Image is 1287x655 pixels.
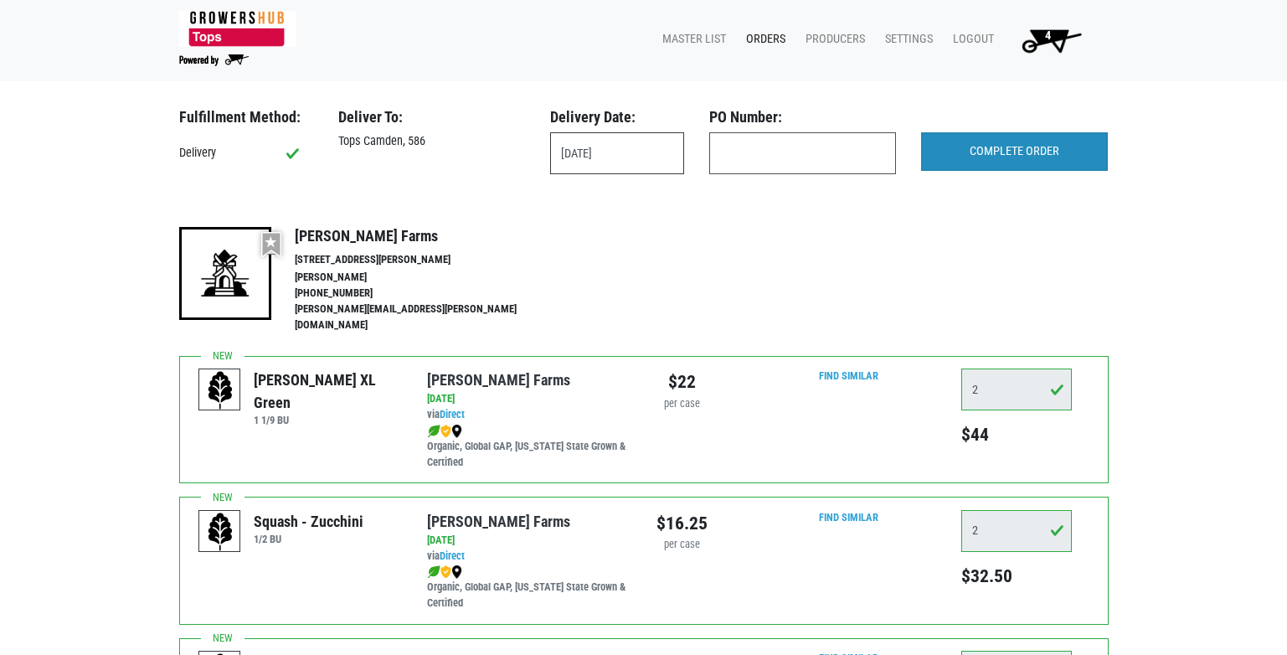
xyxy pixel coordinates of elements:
a: [PERSON_NAME] Farms [427,371,570,389]
div: Squash - Zucchini [254,510,363,533]
a: Master List [649,23,733,55]
div: via [427,407,631,423]
li: [PERSON_NAME] [295,270,553,286]
img: Cart [1014,23,1089,57]
a: Direct [440,408,465,420]
div: Organic, Global GAP, [US_STATE] State Grown & Certified [427,423,631,471]
h3: Delivery Date: [550,108,684,126]
input: COMPLETE ORDER [921,132,1108,171]
img: leaf-e5c59151409436ccce96b2ca1b28e03c.png [427,425,440,438]
a: Settings [872,23,940,55]
h6: 1 1/9 BU [254,414,402,426]
li: [PHONE_NUMBER] [295,286,553,302]
input: Qty [961,369,1072,410]
div: $16.25 [656,510,708,537]
img: Powered by Big Wheelbarrow [179,54,249,66]
div: Tops Camden, 586 [326,132,538,151]
a: Producers [792,23,872,55]
div: [DATE] [427,533,631,549]
a: Find Similar [819,511,878,523]
input: Select Date [550,132,684,174]
li: [STREET_ADDRESS][PERSON_NAME] [295,252,553,268]
h3: PO Number: [709,108,896,126]
a: Orders [733,23,792,55]
img: placeholder-variety-43d6402dacf2d531de610a020419775a.svg [199,511,241,553]
h4: [PERSON_NAME] Farms [295,227,553,245]
h5: $44 [961,424,1072,446]
div: Organic, Global GAP, [US_STATE] State Grown & Certified [427,564,631,611]
a: [PERSON_NAME] Farms [427,513,570,530]
img: map_marker-0e94453035b3232a4d21701695807de9.png [451,565,462,579]
a: Logout [940,23,1001,55]
div: [DATE] [427,391,631,407]
h3: Deliver To: [338,108,525,126]
li: [PERSON_NAME][EMAIL_ADDRESS][PERSON_NAME][DOMAIN_NAME] [295,302,553,333]
div: $22 [656,369,708,395]
h5: $32.50 [961,565,1072,587]
span: 4 [1045,28,1051,43]
img: leaf-e5c59151409436ccce96b2ca1b28e03c.png [427,565,440,579]
div: per case [656,396,708,412]
div: per case [656,537,708,553]
div: [PERSON_NAME] XL Green [254,369,402,414]
img: map_marker-0e94453035b3232a4d21701695807de9.png [451,425,462,438]
a: 4 [1001,23,1095,57]
input: Qty [961,510,1072,552]
h3: Fulfillment Method: [179,108,313,126]
img: 279edf242af8f9d49a69d9d2afa010fb.png [179,11,296,47]
a: Direct [440,549,465,562]
img: safety-e55c860ca8c00a9c171001a62a92dabd.png [440,565,451,579]
h6: 1/2 BU [254,533,363,545]
img: placeholder-variety-43d6402dacf2d531de610a020419775a.svg [199,369,241,411]
a: Find Similar [819,369,878,382]
div: via [427,549,631,565]
img: safety-e55c860ca8c00a9c171001a62a92dabd.png [440,425,451,438]
img: 19-7441ae2ccb79c876ff41c34f3bd0da69.png [179,227,271,319]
